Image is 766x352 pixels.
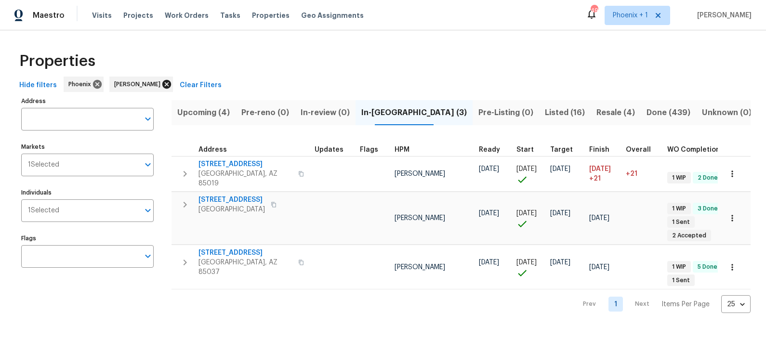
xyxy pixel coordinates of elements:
[141,112,155,126] button: Open
[479,166,499,172] span: [DATE]
[589,174,601,183] span: +21
[694,263,721,271] span: 5 Done
[141,158,155,171] button: Open
[479,259,499,266] span: [DATE]
[574,295,751,313] nav: Pagination Navigation
[513,156,546,191] td: Project started on time
[668,205,690,213] span: 1 WIP
[301,106,350,119] span: In-review (0)
[395,146,409,153] span: HPM
[589,146,609,153] span: Finish
[661,300,710,309] p: Items Per Page
[252,11,290,20] span: Properties
[68,79,95,89] span: Phoenix
[513,245,546,289] td: Project started on time
[479,146,500,153] span: Ready
[668,232,710,240] span: 2 Accepted
[550,146,573,153] span: Target
[550,259,570,266] span: [DATE]
[589,264,609,271] span: [DATE]
[721,292,751,317] div: 25
[301,11,364,20] span: Geo Assignments
[198,169,292,188] span: [GEOGRAPHIC_DATA], AZ 85019
[395,215,445,222] span: [PERSON_NAME]
[141,204,155,217] button: Open
[589,166,611,172] span: [DATE]
[28,207,59,215] span: 1 Selected
[613,11,648,20] span: Phoenix + 1
[361,106,467,119] span: In-[GEOGRAPHIC_DATA] (3)
[220,12,240,19] span: Tasks
[626,146,651,153] span: Overall
[479,146,509,153] div: Earliest renovation start date (first business day after COE or Checkout)
[198,248,292,258] span: [STREET_ADDRESS]
[198,258,292,277] span: [GEOGRAPHIC_DATA], AZ 85037
[622,156,663,191] td: 21 day(s) past target finish date
[516,146,534,153] span: Start
[626,146,660,153] div: Days past target finish date
[516,259,537,266] span: [DATE]
[478,106,533,119] span: Pre-Listing (0)
[198,195,265,205] span: [STREET_ADDRESS]
[28,161,59,169] span: 1 Selected
[176,77,225,94] button: Clear Filters
[64,77,104,92] div: Phoenix
[702,106,752,119] span: Unknown (0)
[198,159,292,169] span: [STREET_ADDRESS]
[513,192,546,245] td: Project started on time
[516,146,542,153] div: Actual renovation start date
[395,264,445,271] span: [PERSON_NAME]
[591,6,597,15] div: 49
[15,77,61,94] button: Hide filters
[647,106,690,119] span: Done (439)
[516,210,537,217] span: [DATE]
[585,156,622,191] td: Scheduled to finish 21 day(s) late
[668,276,694,285] span: 1 Sent
[395,170,445,177] span: [PERSON_NAME]
[21,190,154,196] label: Individuals
[21,98,154,104] label: Address
[19,79,57,91] span: Hide filters
[694,205,722,213] span: 3 Done
[198,205,265,214] span: [GEOGRAPHIC_DATA]
[21,144,154,150] label: Markets
[550,166,570,172] span: [DATE]
[33,11,65,20] span: Maestro
[21,235,154,241] label: Flags
[608,297,623,312] a: Goto page 1
[694,174,722,182] span: 2 Done
[667,146,720,153] span: WO Completion
[165,11,209,20] span: Work Orders
[198,146,227,153] span: Address
[114,79,164,89] span: [PERSON_NAME]
[141,249,155,263] button: Open
[589,146,618,153] div: Projected renovation finish date
[626,170,637,177] span: +21
[516,166,537,172] span: [DATE]
[596,106,635,119] span: Resale (4)
[241,106,289,119] span: Pre-reno (0)
[360,146,378,153] span: Flags
[589,215,609,222] span: [DATE]
[668,174,690,182] span: 1 WIP
[479,210,499,217] span: [DATE]
[668,263,690,271] span: 1 WIP
[19,56,95,66] span: Properties
[545,106,585,119] span: Listed (16)
[177,106,230,119] span: Upcoming (4)
[550,210,570,217] span: [DATE]
[668,218,694,226] span: 1 Sent
[693,11,752,20] span: [PERSON_NAME]
[180,79,222,91] span: Clear Filters
[109,77,173,92] div: [PERSON_NAME]
[315,146,343,153] span: Updates
[123,11,153,20] span: Projects
[550,146,581,153] div: Target renovation project end date
[92,11,112,20] span: Visits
